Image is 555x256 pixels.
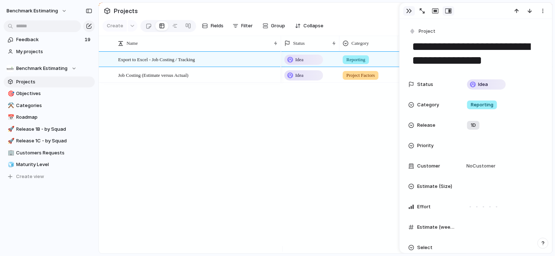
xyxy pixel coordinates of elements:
span: Maturity Level [16,161,92,168]
span: Estimate (Size) [417,183,452,190]
a: Feedback19 [4,34,95,45]
span: Category [417,101,439,109]
button: Benchmark Estimating [4,63,95,74]
span: Name [127,40,138,47]
span: Priority [417,142,434,149]
a: ⚒️Categories [4,100,95,111]
span: Customer [417,162,440,170]
span: 19 [85,36,92,43]
span: Job Costing (Estimate versus Actual) [118,71,189,79]
span: Release [417,122,435,129]
span: Idea [295,56,303,63]
span: Fields [211,22,224,29]
button: Benchmark Estimating [3,5,71,17]
span: Idea [295,72,303,79]
span: 1D [471,122,476,129]
span: No Customer [464,162,496,170]
div: 🚀 [8,125,13,133]
span: Project [419,28,435,35]
span: Benchmark Estimating [16,65,68,72]
button: Filter [230,20,256,32]
span: Filter [241,22,253,29]
span: Effort [417,203,431,210]
span: Category [352,40,369,47]
span: Benchmark Estimating [7,7,58,15]
button: Collapse [292,20,327,32]
a: 🚀Release 1B - by Squad [4,124,95,135]
button: 🏢 [7,149,14,157]
div: 🧊 [8,161,13,169]
button: 📅 [7,114,14,121]
span: Project Factors [346,72,375,79]
div: 🚀 [8,137,13,145]
span: Status [417,81,433,88]
button: 🚀 [7,126,14,133]
span: Feedback [16,36,82,43]
div: 🏢 [8,149,13,157]
span: My projects [16,48,92,55]
a: 🚀Release 1C - by Squad [4,135,95,146]
span: Create view [16,173,44,180]
a: 🎯Objectives [4,88,95,99]
span: Release 1B - by Squad [16,126,92,133]
a: 🏢Customers Requests [4,147,95,158]
button: Group [259,20,289,32]
span: Customers Requests [16,149,92,157]
span: Group [271,22,286,29]
a: Projects [4,76,95,87]
div: ⚒️ [8,101,13,110]
button: Fields [199,20,227,32]
button: 🚀 [7,137,14,145]
span: Release 1C - by Squad [16,137,92,145]
span: Status [293,40,305,47]
span: Roadmap [16,114,92,121]
span: Reporting [471,101,493,109]
button: 🎯 [7,90,14,97]
span: Categories [16,102,92,109]
button: Project [408,26,438,37]
span: Projects [16,78,92,86]
a: 🧊Maturity Level [4,159,95,170]
span: Collapse [304,22,324,29]
a: 📅Roadmap [4,112,95,123]
span: Idea [478,81,488,88]
span: Export to Excel - Job Costing / Tracking [118,55,195,63]
div: 📅 [8,113,13,122]
button: ⚒️ [7,102,14,109]
span: Estimate (weeks) [417,224,455,231]
div: 🎯 [8,90,13,98]
span: Projects [112,4,139,17]
button: Create view [4,171,95,182]
span: Objectives [16,90,92,97]
button: 🧊 [7,161,14,168]
a: My projects [4,46,95,57]
span: Reporting [346,56,365,63]
span: Select [417,244,432,251]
